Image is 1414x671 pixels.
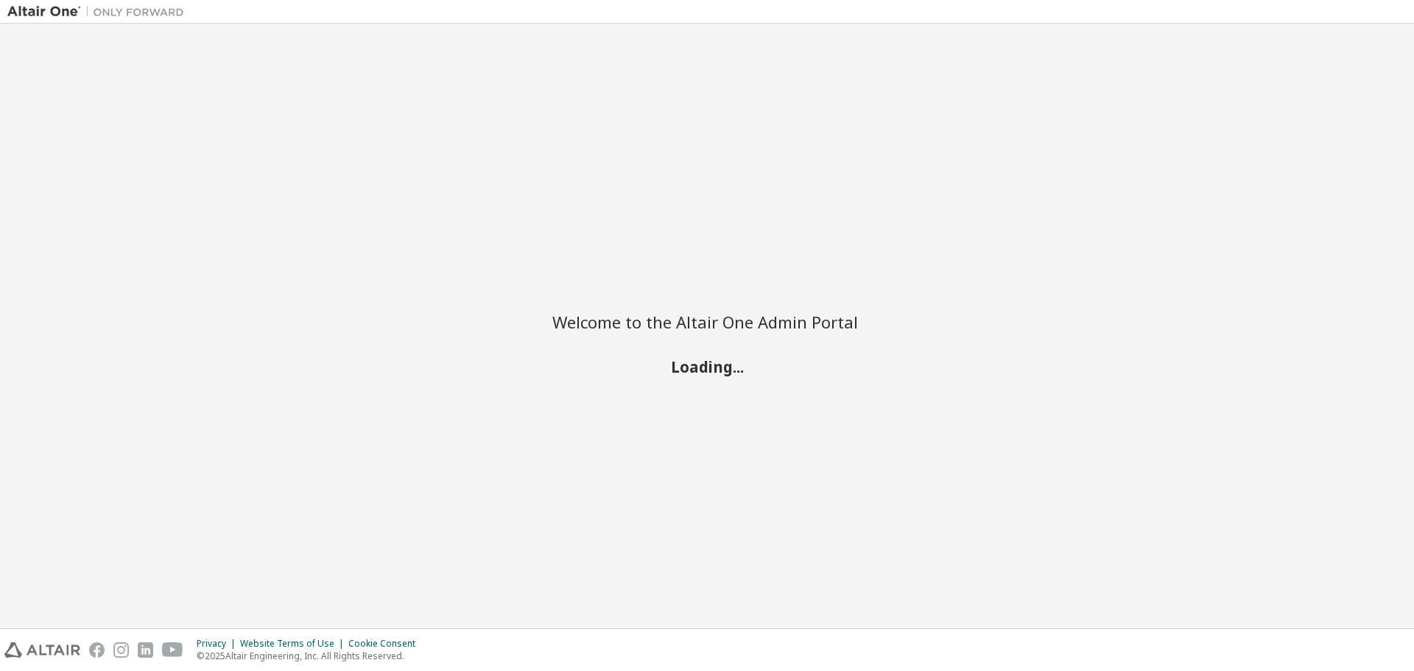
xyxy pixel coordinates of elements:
[197,638,240,650] div: Privacy
[89,642,105,658] img: facebook.svg
[7,4,191,19] img: Altair One
[240,638,348,650] div: Website Terms of Use
[552,312,862,332] h2: Welcome to the Altair One Admin Portal
[197,650,424,662] p: © 2025 Altair Engineering, Inc. All Rights Reserved.
[552,356,862,376] h2: Loading...
[113,642,129,658] img: instagram.svg
[4,642,80,658] img: altair_logo.svg
[348,638,424,650] div: Cookie Consent
[162,642,183,658] img: youtube.svg
[138,642,153,658] img: linkedin.svg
